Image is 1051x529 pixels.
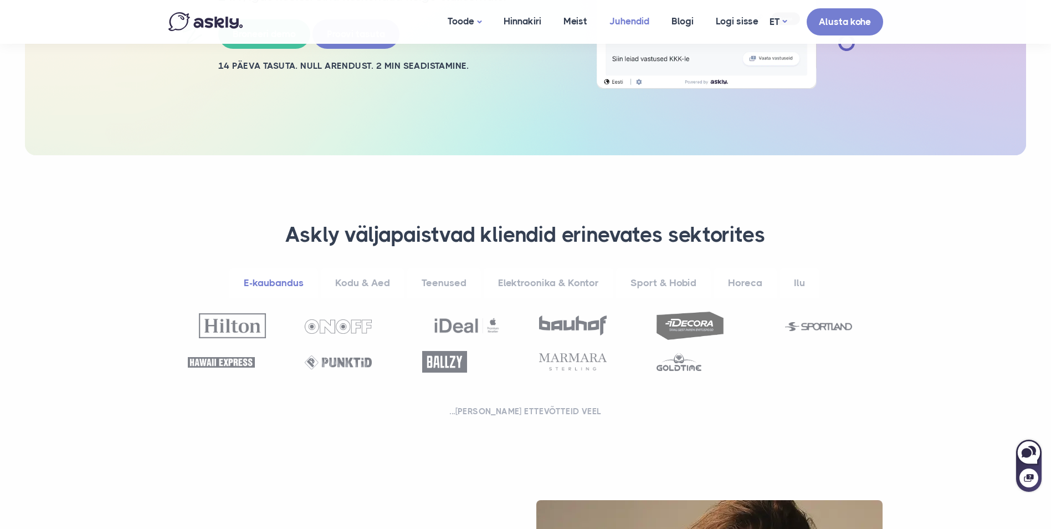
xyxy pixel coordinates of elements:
[714,268,777,298] a: Horeca
[770,14,787,30] a: ET
[484,268,613,298] a: Elektroonika & Kontor
[407,268,481,298] a: Teenused
[539,353,606,370] img: Marmara Sterling
[182,406,869,417] h2: ...[PERSON_NAME] ettevõtteid veel
[616,268,711,298] a: Sport & Hobid
[539,316,606,335] img: Bauhof
[780,268,819,298] a: Ilu
[1015,438,1043,493] iframe: Askly chat
[785,322,852,331] img: Sportland
[199,313,266,338] img: Hilton
[168,12,243,31] img: Askly
[188,357,255,368] img: Hawaii Express
[433,313,500,338] img: Ideal
[657,353,701,371] img: Goldtime
[218,60,567,72] h2: 14 PÄEVA TASUTA. NULL ARENDUST. 2 MIN SEADISTAMINE.
[229,268,318,298] a: E-kaubandus
[305,355,372,369] img: Punktid
[807,8,883,35] a: Alusta kohe
[305,319,372,334] img: OnOff
[182,222,869,248] h3: Askly väljapaistvad kliendid erinevates sektorites
[422,351,467,373] img: Ballzy
[321,268,404,298] a: Kodu & Aed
